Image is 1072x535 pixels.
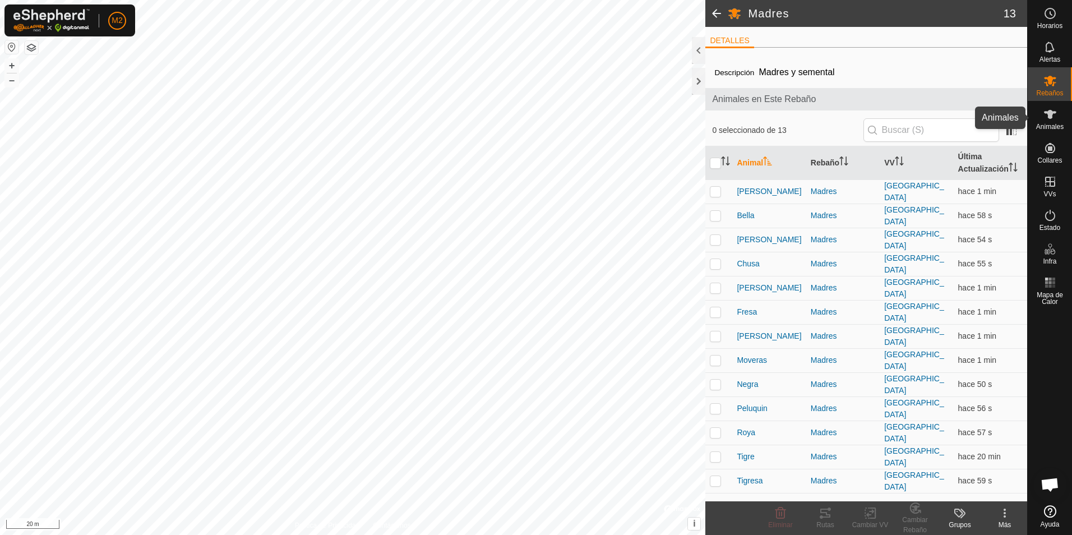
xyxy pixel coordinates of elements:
[112,15,122,26] span: M2
[1036,90,1063,96] span: Rebaños
[958,452,1001,461] span: 28 sept 2025, 11:25
[737,306,757,318] span: Fresa
[958,476,992,485] span: 28 sept 2025, 11:45
[884,446,944,467] a: [GEOGRAPHIC_DATA]
[754,63,839,81] span: Madres y semental
[958,404,992,413] span: 28 sept 2025, 11:45
[958,283,996,292] span: 28 sept 2025, 11:45
[1037,157,1062,164] span: Collares
[958,428,992,437] span: 28 sept 2025, 11:45
[737,330,801,342] span: [PERSON_NAME]
[811,210,875,222] div: Madres
[958,380,992,389] span: 28 sept 2025, 11:45
[714,68,754,77] label: Descripción
[737,282,801,294] span: [PERSON_NAME]
[954,146,1027,180] th: Última Actualización
[737,186,801,197] span: [PERSON_NAME]
[737,210,754,222] span: Bella
[721,158,730,167] p-sorticon: Activar para ordenar
[811,475,875,487] div: Madres
[884,205,944,226] a: [GEOGRAPHIC_DATA]
[712,124,863,136] span: 0 seleccionado de 13
[811,427,875,439] div: Madres
[958,187,996,196] span: 28 sept 2025, 11:45
[884,471,944,491] a: [GEOGRAPHIC_DATA]
[806,146,880,180] th: Rebaño
[884,229,944,250] a: [GEOGRAPHIC_DATA]
[811,234,875,246] div: Madres
[1043,191,1056,197] span: VVs
[768,521,792,529] span: Eliminar
[811,258,875,270] div: Madres
[737,403,768,414] span: Peluquin
[958,331,996,340] span: 28 sept 2025, 11:45
[839,158,848,167] p-sorticon: Activar para ordenar
[958,211,992,220] span: 28 sept 2025, 11:45
[737,258,759,270] span: Chusa
[884,278,944,298] a: [GEOGRAPHIC_DATA]
[811,451,875,463] div: Madres
[25,41,38,54] button: Capas del Mapa
[880,146,953,180] th: VV
[5,59,19,72] button: +
[373,520,410,531] a: Contáctenos
[1009,164,1018,173] p-sorticon: Activar para ordenar
[1033,468,1067,501] div: Chat abierto
[811,186,875,197] div: Madres
[803,520,848,530] div: Rutas
[5,73,19,87] button: –
[295,520,359,531] a: Política de Privacidad
[863,118,999,142] input: Buscar (S)
[737,234,801,246] span: [PERSON_NAME]
[884,422,944,443] a: [GEOGRAPHIC_DATA]
[737,475,763,487] span: Tigresa
[958,307,996,316] span: 28 sept 2025, 11:45
[958,259,992,268] span: 28 sept 2025, 11:45
[811,403,875,414] div: Madres
[732,146,806,180] th: Animal
[1031,292,1069,305] span: Mapa de Calor
[893,515,937,535] div: Cambiar Rebaño
[884,326,944,347] a: [GEOGRAPHIC_DATA]
[958,235,992,244] span: 28 sept 2025, 11:45
[811,330,875,342] div: Madres
[13,9,90,32] img: Logo Gallagher
[937,520,982,530] div: Grupos
[763,158,772,167] p-sorticon: Activar para ordenar
[1041,521,1060,528] span: Ayuda
[811,282,875,294] div: Madres
[884,181,944,202] a: [GEOGRAPHIC_DATA]
[884,350,944,371] a: [GEOGRAPHIC_DATA]
[884,374,944,395] a: [GEOGRAPHIC_DATA]
[712,93,1020,106] span: Animales en Este Rebaño
[737,354,767,366] span: Moveras
[1028,501,1072,532] a: Ayuda
[982,520,1027,530] div: Más
[811,306,875,318] div: Madres
[737,451,754,463] span: Tigre
[1037,22,1062,29] span: Horarios
[811,379,875,390] div: Madres
[737,427,755,439] span: Roya
[958,356,996,365] span: 28 sept 2025, 11:45
[688,518,700,530] button: i
[884,253,944,274] a: [GEOGRAPHIC_DATA]
[1043,258,1056,265] span: Infra
[848,520,893,530] div: Cambiar VV
[884,398,944,419] a: [GEOGRAPHIC_DATA]
[884,302,944,322] a: [GEOGRAPHIC_DATA]
[693,519,695,528] span: i
[1039,224,1060,231] span: Estado
[748,7,1003,20] h2: Madres
[895,158,904,167] p-sorticon: Activar para ordenar
[705,35,754,48] li: DETALLES
[737,379,758,390] span: Negra
[5,40,19,54] button: Restablecer Mapa
[811,354,875,366] div: Madres
[1004,5,1016,22] span: 13
[1039,56,1060,63] span: Alertas
[1036,123,1064,130] span: Animales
